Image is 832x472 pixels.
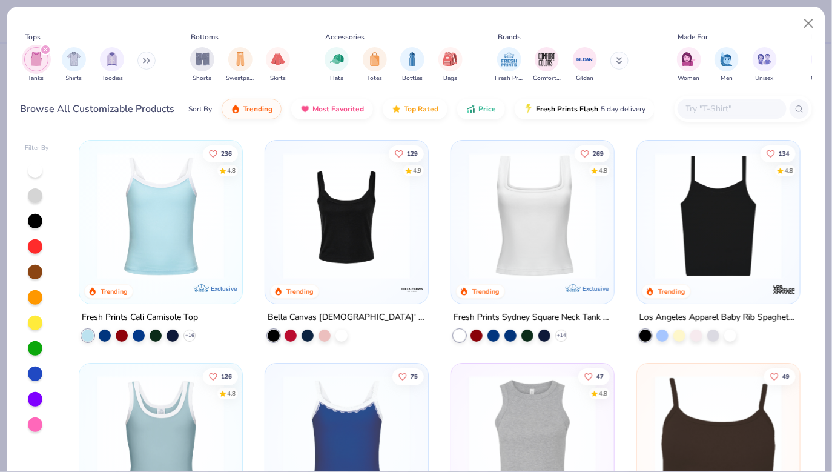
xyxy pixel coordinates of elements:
div: filter for Tanks [24,47,48,83]
div: filter for Hoodies [100,47,124,83]
span: Men [721,74,733,83]
span: Trending [243,104,272,114]
button: Top Rated [383,99,447,119]
img: Bella + Canvas logo [400,278,424,302]
button: Price [457,99,505,119]
img: Gildan Image [576,50,594,68]
span: 236 [220,150,231,156]
div: 4.8 [226,166,235,175]
button: Like [764,368,796,385]
button: filter button [533,47,561,83]
button: filter button [62,47,86,83]
span: Top Rated [404,104,438,114]
div: filter for Hats [325,47,349,83]
span: Exclusive [211,285,237,293]
span: + 16 [185,332,194,339]
img: 61d0f7fa-d448-414b-acbf-5d07f88334cb [230,153,369,279]
div: filter for Shirts [62,47,86,83]
span: Bags [443,74,457,83]
button: filter button [438,47,463,83]
img: a25d9891-da96-49f3-a35e-76288174bf3a [91,153,230,279]
span: Shirts [66,74,82,83]
div: Sort By [188,104,212,115]
img: Totes Image [368,52,381,66]
img: trending.gif [231,104,240,114]
span: 129 [407,150,418,156]
span: Most Favorited [312,104,364,114]
button: Like [202,145,237,162]
div: filter for Men [715,47,739,83]
button: Like [392,368,424,385]
img: 94a2aa95-cd2b-4983-969b-ecd512716e9a [463,153,602,279]
span: Shorts [193,74,212,83]
span: 75 [411,374,418,380]
div: Fresh Prints Cali Camisole Top [82,310,198,325]
div: filter for Fresh Prints [495,47,523,83]
button: filter button [226,47,254,83]
img: Tanks Image [30,52,43,66]
span: Unisex [756,74,774,83]
button: filter button [190,47,214,83]
span: 47 [596,374,604,380]
span: Bottles [402,74,423,83]
button: Close [797,12,820,35]
span: Hoodies [101,74,124,83]
div: Tops [25,32,41,42]
div: 4.8 [785,166,793,175]
div: filter for Gildan [573,47,597,83]
img: Men Image [720,52,733,66]
img: cbf11e79-2adf-4c6b-b19e-3da42613dd1b [649,153,788,279]
img: most_fav.gif [300,104,310,114]
button: Like [389,145,424,162]
img: Fresh Prints Image [500,50,518,68]
span: Comfort Colors [533,74,561,83]
img: Comfort Colors Image [538,50,556,68]
img: Bags Image [443,52,457,66]
button: Like [202,368,237,385]
span: Women [678,74,700,83]
img: Shirts Image [67,52,81,66]
div: filter for Totes [363,47,387,83]
button: filter button [266,47,290,83]
span: Hats [330,74,343,83]
button: Like [761,145,796,162]
div: Accessories [326,32,365,42]
button: filter button [100,47,124,83]
span: Tanks [28,74,44,83]
div: filter for Bottles [400,47,424,83]
img: TopRated.gif [392,104,401,114]
div: Bottoms [191,32,219,42]
div: Made For [678,32,708,42]
button: Like [575,145,610,162]
button: Most Favorited [291,99,373,119]
div: Brands [498,32,521,42]
span: Fresh Prints [495,74,523,83]
button: Fresh Prints Flash5 day delivery [515,99,655,119]
div: filter for Shorts [190,47,214,83]
div: filter for Bags [438,47,463,83]
div: 4.9 [413,166,421,175]
div: 4.8 [599,390,607,399]
div: filter for Women [677,47,701,83]
span: 126 [220,374,231,380]
span: Fresh Prints Flash [536,104,598,114]
button: filter button [400,47,424,83]
span: Sweatpants [226,74,254,83]
span: 5 day delivery [601,102,645,116]
span: Price [478,104,496,114]
img: Shorts Image [196,52,210,66]
span: 134 [779,150,790,156]
span: 49 [782,374,790,380]
div: filter for Skirts [266,47,290,83]
input: Try "T-Shirt" [685,102,778,116]
span: Exclusive [583,285,609,293]
button: filter button [753,47,777,83]
img: Bottles Image [406,52,419,66]
div: 4.8 [599,166,607,175]
div: filter for Comfort Colors [533,47,561,83]
img: Sweatpants Image [234,52,247,66]
span: 269 [593,150,604,156]
img: 8af284bf-0d00-45ea-9003-ce4b9a3194ad [277,153,416,279]
img: Hoodies Image [105,52,119,66]
span: Totes [367,74,382,83]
